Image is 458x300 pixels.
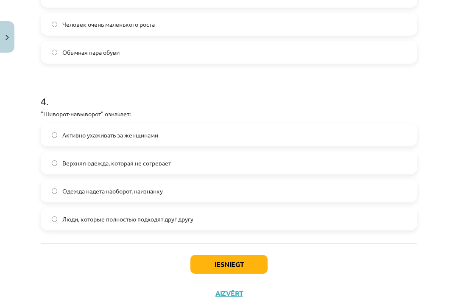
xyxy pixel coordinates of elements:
[41,109,417,118] p: "Шиворот-навыворот" означает:
[6,35,9,40] img: icon-close-lesson-0947bae3869378f0d4975bcd49f059093ad1ed9edebbc8119c70593378902aed.svg
[52,22,57,27] input: Человек очень маленького роста
[52,216,57,222] input: Люди, которые полностью подходят друг другу
[213,289,245,297] button: Aizvērt
[52,160,57,166] input: Верхняя одежда, которая не согревает
[52,132,57,138] input: Активно ухаживать за женщинами
[62,215,193,224] span: Люди, которые полностью подходят друг другу
[190,255,268,274] button: Iesniegt
[62,48,120,57] span: Обычная пара обуви
[62,187,163,196] span: Одежда надета наоборот, наизнанку
[62,20,155,29] span: Человек очень маленького роста
[52,50,57,55] input: Обычная пара обуви
[62,159,171,168] span: Верхняя одежда, которая не согревает
[62,131,158,140] span: Активно ухаживать за женщинами
[41,81,417,107] h1: 4 .
[52,188,57,194] input: Одежда надета наоборот, наизнанку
